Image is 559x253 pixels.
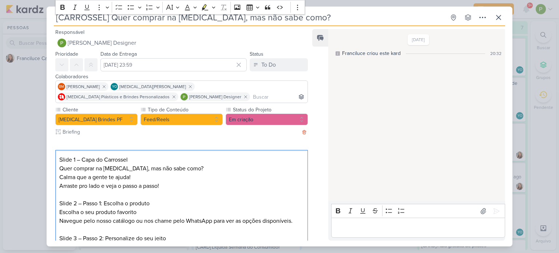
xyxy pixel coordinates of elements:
[112,85,117,89] p: YO
[342,50,401,57] div: Franciluce criou este kard
[250,51,263,57] label: Status
[55,114,138,125] button: [MEDICAL_DATA] Brindes PF
[331,218,505,238] div: Editor editing area: main
[62,106,138,114] label: Cliente
[59,208,304,217] p: Escolha o seu produto favorito
[189,94,241,100] span: [PERSON_NAME] Designer
[58,93,65,100] img: Allegra Plásticos e Brindes Personalizados
[147,106,223,114] label: Tipo de Conteúdo
[67,83,100,90] span: [PERSON_NAME]
[59,182,304,190] p: Arraste pro lado e veja o passo a passo!
[59,199,304,208] p: Slide 2 – Passo 1: Escolha o produto
[68,39,136,47] span: [PERSON_NAME] Designer
[59,85,64,89] p: BM
[140,114,223,125] button: Feed/Reels
[59,234,304,243] p: Slide 3 – Passo 2: Personalize do seu jeito
[119,83,186,90] span: [MEDICAL_DATA][PERSON_NAME]
[232,106,308,114] label: Status do Projeto
[59,155,304,164] p: Slide 1 – Capa do Carrossel
[58,83,65,90] div: Beth Monteiro
[250,58,308,71] button: To Do
[59,173,304,182] p: Calma que a gente te ajuda!
[226,114,308,125] button: Em criação
[100,51,137,57] label: Data de Entrega
[61,128,301,136] input: Texto sem título
[67,94,170,100] span: [MEDICAL_DATA] Plásticos e Brindes Personalizados
[490,50,501,57] div: 20:32
[331,204,505,218] div: Editor toolbar
[55,29,84,35] label: Responsável
[181,93,188,100] img: Paloma Paixão Designer
[59,164,304,173] p: Quer comprar na [MEDICAL_DATA], mas não sabe como?
[251,92,306,101] input: Buscar
[55,51,78,57] label: Prioridade
[55,73,308,80] div: Colaboradores
[55,36,308,50] button: [PERSON_NAME] Designer
[58,39,66,47] img: Paloma Paixão Designer
[111,83,118,90] div: Yasmin Oliveira
[261,60,276,69] div: To Do
[59,217,304,225] p: Navegue pelo nosso catálogo ou nos chame pelo WhatsApp para ver as opções disponíveis.
[100,58,247,71] input: Select a date
[54,11,445,24] input: Kard Sem Título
